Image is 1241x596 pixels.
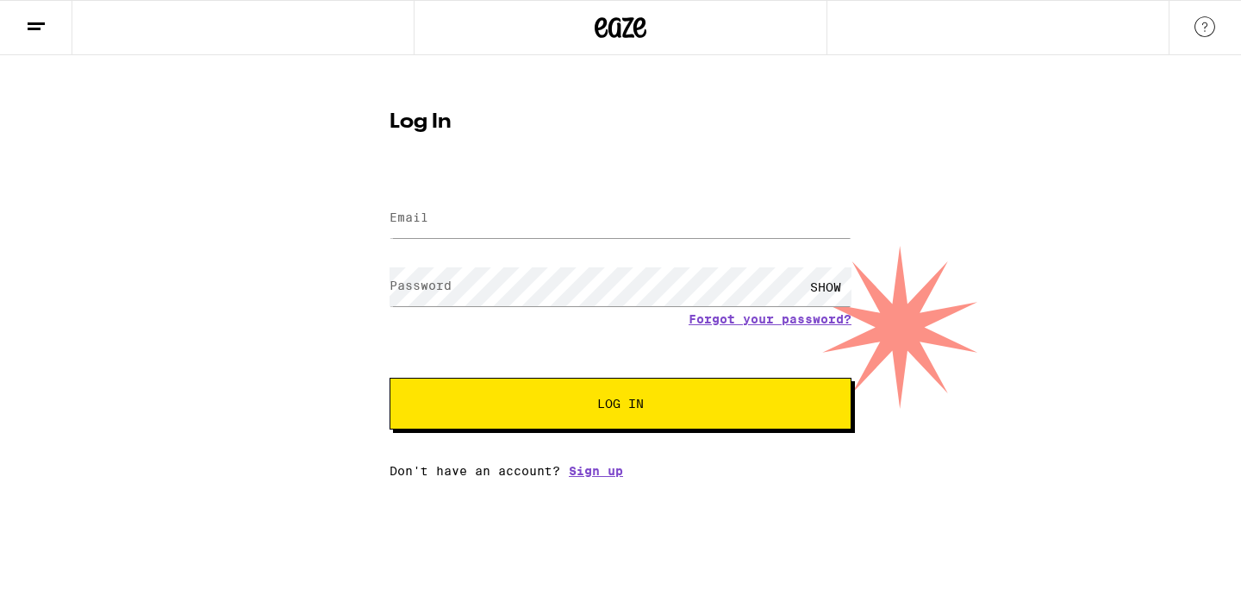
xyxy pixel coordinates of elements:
h1: Log In [390,112,851,133]
div: SHOW [800,267,851,306]
label: Email [390,210,428,224]
div: Don't have an account? [390,464,851,478]
input: Email [390,199,851,238]
button: Log In [390,378,851,430]
label: Password [390,279,452,292]
a: Forgot your password? [689,312,851,326]
a: Sign up [569,464,623,478]
span: Log In [597,398,644,410]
